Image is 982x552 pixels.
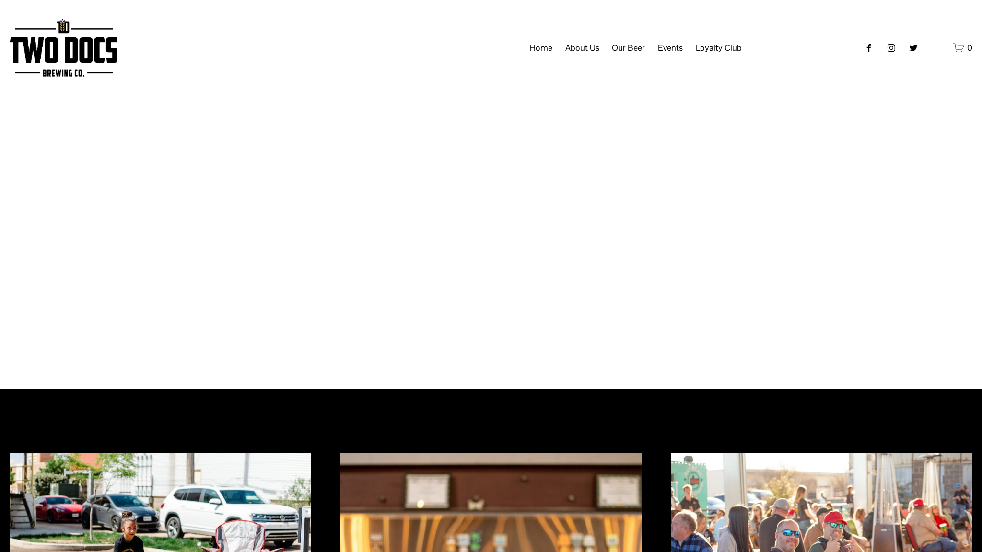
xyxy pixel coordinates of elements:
[529,39,552,57] a: Home
[10,19,117,77] img: Two Docs Brewing Co.
[612,39,645,57] a: folder dropdown
[612,40,645,56] span: Our Beer
[658,40,683,56] span: Events
[565,39,599,57] a: folder dropdown
[864,43,874,53] a: Facebook
[565,40,599,56] span: About Us
[967,42,972,53] span: 0
[658,39,683,57] a: folder dropdown
[909,43,918,53] a: twitter-unauth
[953,42,972,54] a: 0
[696,40,742,56] span: Loyalty Club
[155,192,827,250] h1: Beer is Art.
[887,43,896,53] a: instagram-unauth
[696,39,742,57] a: folder dropdown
